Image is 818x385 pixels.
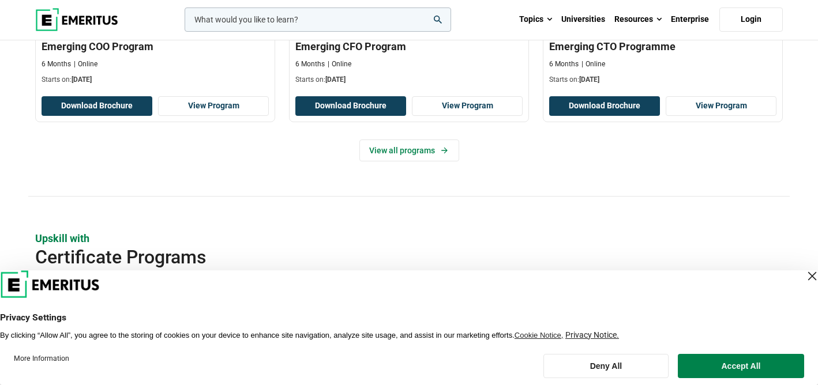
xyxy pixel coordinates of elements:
p: Upskill with [35,231,783,246]
p: Starts on: [295,75,523,85]
a: View Program [666,96,776,116]
span: [DATE] [72,76,92,84]
p: Starts on: [549,75,776,85]
input: woocommerce-product-search-field-0 [185,7,451,32]
p: Online [328,59,351,69]
h2: Certificate Programs [35,246,708,269]
p: 6 Months [42,59,71,69]
h3: Emerging COO Program [42,39,269,54]
p: 6 Months [295,59,325,69]
span: [DATE] [579,76,599,84]
a: Login [719,7,783,32]
button: Download Brochure [549,96,660,116]
span: [DATE] [325,76,346,84]
button: Download Brochure [42,96,152,116]
a: View Program [412,96,523,116]
h3: Emerging CFO Program [295,39,523,54]
a: View Program [158,96,269,116]
p: 6 Months [549,59,579,69]
a: View all programs [359,139,459,161]
p: Starts on: [42,75,269,85]
p: Online [74,59,97,69]
p: Online [581,59,605,69]
button: Download Brochure [295,96,406,116]
h3: Emerging CTO Programme [549,39,776,54]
